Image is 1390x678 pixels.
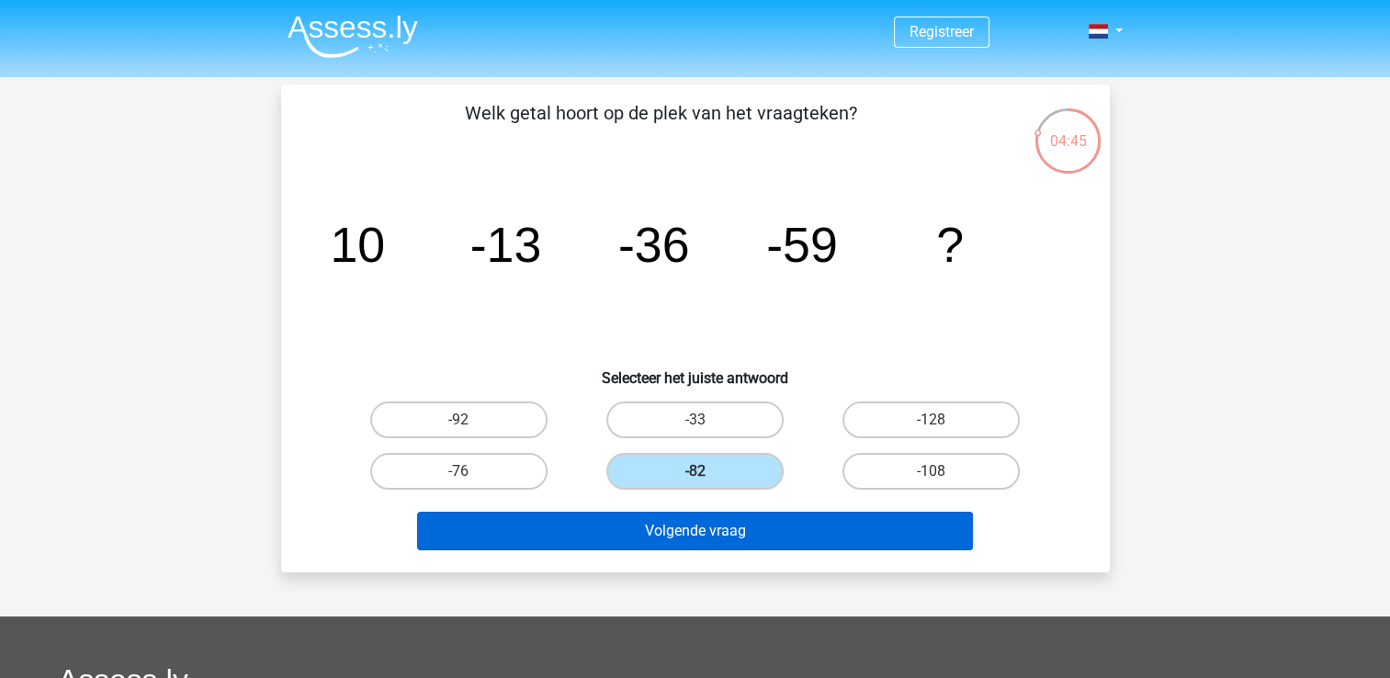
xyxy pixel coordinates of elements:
p: Welk getal hoort op de plek van het vraagteken? [311,99,1011,154]
label: -108 [842,453,1020,490]
tspan: 10 [330,217,385,272]
tspan: -36 [617,217,689,272]
h6: Selecteer het juiste antwoord [311,355,1080,387]
label: -33 [606,401,784,438]
img: Assessly [288,15,418,58]
label: -82 [606,453,784,490]
div: 04:45 [1034,107,1102,153]
tspan: -13 [469,217,541,272]
label: -92 [370,401,548,438]
a: Registreer [910,23,974,40]
tspan: ? [936,217,964,272]
tspan: -59 [766,217,838,272]
button: Volgende vraag [417,512,973,550]
label: -76 [370,453,548,490]
label: -128 [842,401,1020,438]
